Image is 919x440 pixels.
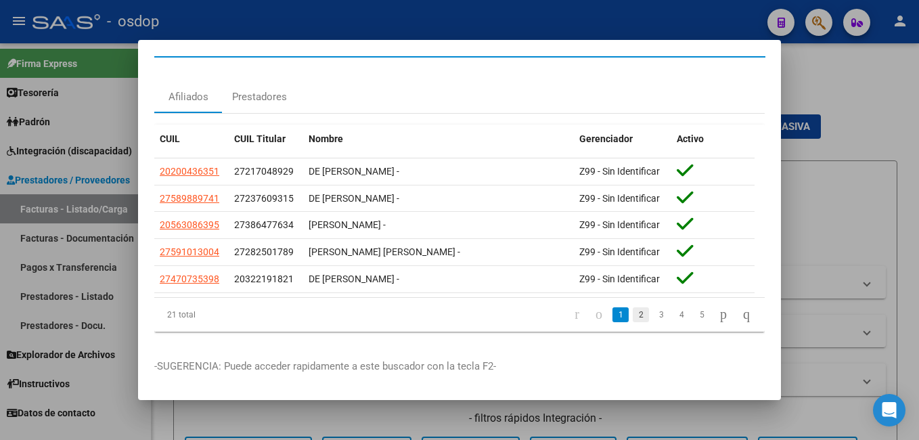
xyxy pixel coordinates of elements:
li: page 4 [671,303,692,326]
span: 20200436351 [160,166,219,177]
a: 2 [633,307,649,322]
div: [PERSON_NAME] - [309,217,568,233]
div: Open Intercom Messenger [873,394,905,426]
div: DE [PERSON_NAME] - [309,191,568,206]
datatable-header-cell: CUIL [154,125,229,154]
span: 27591013004 [160,246,219,257]
datatable-header-cell: Gerenciador [574,125,671,154]
div: DE [PERSON_NAME] - [309,271,568,287]
span: CUIL [160,133,180,144]
span: Gerenciador [579,133,633,144]
span: 27217048929 [234,166,294,177]
p: -SUGERENCIA: Puede acceder rapidamente a este buscador con la tecla F2- [154,359,765,374]
div: Prestadores [232,89,287,105]
span: 27237609315 [234,193,294,204]
span: Z99 - Sin Identificar [579,273,660,284]
div: [PERSON_NAME] [PERSON_NAME] - [309,244,568,260]
span: 20322191821 [234,273,294,284]
div: DE [PERSON_NAME] - [309,164,568,179]
datatable-header-cell: CUIL Titular [229,125,303,154]
span: 27589889741 [160,193,219,204]
a: 1 [612,307,629,322]
a: go to last page [737,307,756,322]
span: Nombre [309,133,343,144]
a: go to previous page [589,307,608,322]
datatable-header-cell: Nombre [303,125,574,154]
a: go to next page [714,307,733,322]
span: Z99 - Sin Identificar [579,246,660,257]
span: 20563086395 [160,219,219,230]
div: Afiliados [169,89,208,105]
span: Activo [677,133,704,144]
span: Z99 - Sin Identificar [579,219,660,230]
li: page 5 [692,303,712,326]
a: 5 [694,307,710,322]
span: CUIL Titular [234,133,286,144]
a: 3 [653,307,669,322]
li: page 3 [651,303,671,326]
div: 21 total [154,298,274,332]
span: 27282501789 [234,246,294,257]
span: Z99 - Sin Identificar [579,166,660,177]
li: page 2 [631,303,651,326]
span: 27386477634 [234,219,294,230]
datatable-header-cell: Activo [671,125,755,154]
span: 27470735398 [160,273,219,284]
span: Z99 - Sin Identificar [579,193,660,204]
a: go to first page [568,307,585,322]
a: 4 [673,307,690,322]
li: page 1 [610,303,631,326]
